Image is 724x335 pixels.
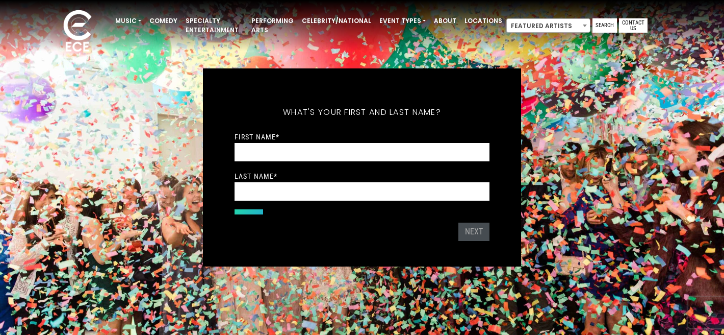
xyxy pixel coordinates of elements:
a: Music [111,12,145,30]
a: Event Types [375,12,430,30]
img: ece_new_logo_whitev2-1.png [52,7,103,57]
a: Search [592,18,617,33]
a: Specialty Entertainment [182,12,247,39]
span: Featured Artists [506,18,590,33]
a: Celebrity/National [298,12,375,30]
label: Last Name [235,172,277,181]
span: Featured Artists [507,19,590,33]
a: Contact Us [619,18,648,33]
h5: What's your first and last name? [235,94,489,131]
a: Performing Arts [247,12,298,39]
a: About [430,12,460,30]
label: First Name [235,132,279,141]
a: Locations [460,12,506,30]
a: Comedy [145,12,182,30]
